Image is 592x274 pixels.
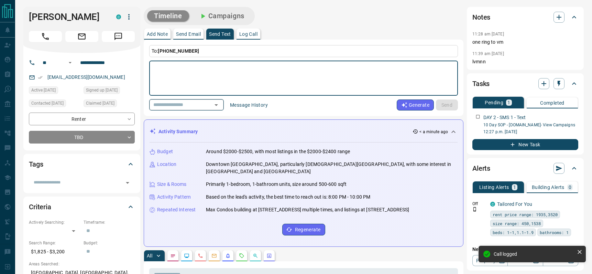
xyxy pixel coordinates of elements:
[29,131,135,144] div: TBD
[472,75,578,92] div: Tasks
[29,113,135,125] div: Renter
[157,148,173,155] p: Budget
[31,100,64,107] span: Contacted [DATE]
[507,100,510,105] p: 1
[206,148,350,155] p: Around $2000-$2500, with most listings in the $2000-$2400 range
[29,199,135,215] div: Criteria
[38,75,43,80] svg: Email Verified
[472,78,490,89] h2: Tasks
[147,10,189,22] button: Timeline
[397,99,434,110] button: Generate
[29,86,80,96] div: Sat Aug 16 2025
[157,161,176,168] p: Location
[66,59,74,67] button: Open
[198,253,203,259] svg: Calls
[29,31,62,42] span: Call
[494,251,574,257] div: Call logged
[540,101,564,105] p: Completed
[472,9,578,25] div: Notes
[29,156,135,172] div: Tags
[483,123,575,127] a: 10 Day SOP - [DOMAIN_NAME]- View Campaigns
[483,129,578,135] p: 12:27 p.m. [DATE]
[29,240,80,246] p: Search Range:
[102,31,135,42] span: Message
[209,32,231,36] p: Send Text
[157,193,191,201] p: Activity Pattern
[31,87,56,94] span: Active [DATE]
[170,253,176,259] svg: Notes
[472,32,504,36] p: 11:28 am [DATE]
[211,100,221,110] button: Open
[266,253,272,259] svg: Agent Actions
[472,39,578,46] p: one ring to vm
[239,32,257,36] p: Log Call
[472,201,486,207] p: Off
[176,32,201,36] p: Send Email
[29,99,80,109] div: Thu Aug 14 2025
[211,253,217,259] svg: Emails
[497,201,532,207] a: Tailored For You
[206,161,458,175] p: Downtown [GEOGRAPHIC_DATA], particularly [DEMOGRAPHIC_DATA][GEOGRAPHIC_DATA], with some interest ...
[86,87,118,94] span: Signed up [DATE]
[29,11,106,22] h1: [PERSON_NAME]
[493,229,534,236] span: beds: 1-1,1.1-1.9
[493,220,541,227] span: size range: 450,1538
[472,255,508,266] a: Property
[282,224,325,235] button: Regenerate
[472,51,504,56] p: 11:39 am [DATE]
[84,240,135,246] p: Budget:
[123,178,132,188] button: Open
[419,129,448,135] p: < a minute ago
[147,32,168,36] p: Add Note
[479,185,509,190] p: Listing Alerts
[239,253,244,259] svg: Requests
[226,99,272,110] button: Message History
[29,261,135,267] p: Areas Searched:
[206,181,347,188] p: Primarily 1-bedroom, 1-bathroom units, size around 500-600 sqft
[149,45,458,57] p: To:
[147,253,152,258] p: All
[184,253,189,259] svg: Lead Browsing Activity
[253,253,258,259] svg: Opportunities
[472,58,578,65] p: lvmnn
[472,163,490,174] h2: Alerts
[472,246,578,253] p: New Alert:
[158,128,198,135] p: Activity Summary
[540,229,569,236] span: bathrooms: 1
[116,14,121,19] div: condos.ca
[225,253,231,259] svg: Listing Alerts
[157,206,196,213] p: Repeated Interest
[569,185,571,190] p: 0
[472,139,578,150] button: New Task
[493,211,558,218] span: rent price range: 1935,3520
[29,201,51,212] h2: Criteria
[84,99,135,109] div: Wed Aug 13 2025
[84,219,135,225] p: Timeframe:
[472,12,490,23] h2: Notes
[532,185,564,190] p: Building Alerts
[65,31,98,42] span: Email
[47,74,125,80] a: [EMAIL_ADDRESS][DOMAIN_NAME]
[157,181,187,188] p: Size & Rooms
[483,114,526,121] p: DAY 2 - SMS 1 - Text
[29,219,80,225] p: Actively Searching:
[472,160,578,177] div: Alerts
[490,202,495,207] div: condos.ca
[206,193,370,201] p: Based on the lead's activity, the best time to reach out is: 8:00 PM - 10:00 PM
[29,246,80,257] p: $1,825 - $3,200
[485,100,503,105] p: Pending
[86,100,114,107] span: Claimed [DATE]
[192,10,251,22] button: Campaigns
[29,159,43,170] h2: Tags
[513,185,516,190] p: 1
[84,86,135,96] div: Mon Aug 11 2025
[206,206,409,213] p: Max Condos building at [STREET_ADDRESS] multiple times, and listings at [STREET_ADDRESS]
[472,207,477,212] svg: Push Notification Only
[150,125,458,138] div: Activity Summary< a minute ago
[158,48,199,54] span: [PHONE_NUMBER]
